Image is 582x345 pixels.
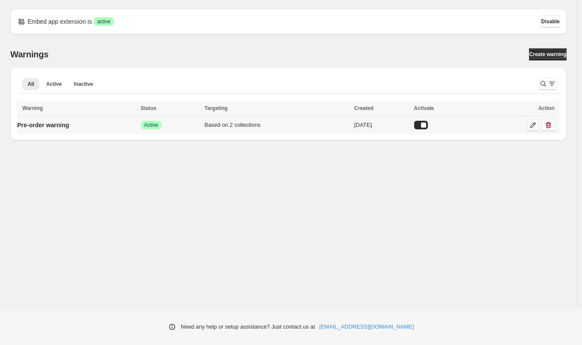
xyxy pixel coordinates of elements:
[144,122,158,129] span: Active
[354,121,409,129] div: [DATE]
[539,105,554,111] span: Action
[97,18,110,25] span: active
[541,18,560,25] span: Disable
[10,49,49,60] h2: Warnings
[539,78,556,90] button: Search and filter results
[74,81,93,88] span: Inactive
[28,81,34,88] span: All
[141,105,157,111] span: Status
[204,105,228,111] span: Targeting
[22,105,43,111] span: Warning
[17,118,69,132] a: Pre-order warning
[414,105,434,111] span: Activate
[17,121,69,129] p: Pre-order warning
[354,105,374,111] span: Created
[204,121,349,129] div: Based on 2 collections
[529,51,567,58] span: Create warning
[319,323,414,331] a: [EMAIL_ADDRESS][DOMAIN_NAME]
[529,48,567,60] a: Create warning
[541,16,560,28] button: Disable
[28,17,92,26] p: Embed app extension is
[46,81,62,88] span: Active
